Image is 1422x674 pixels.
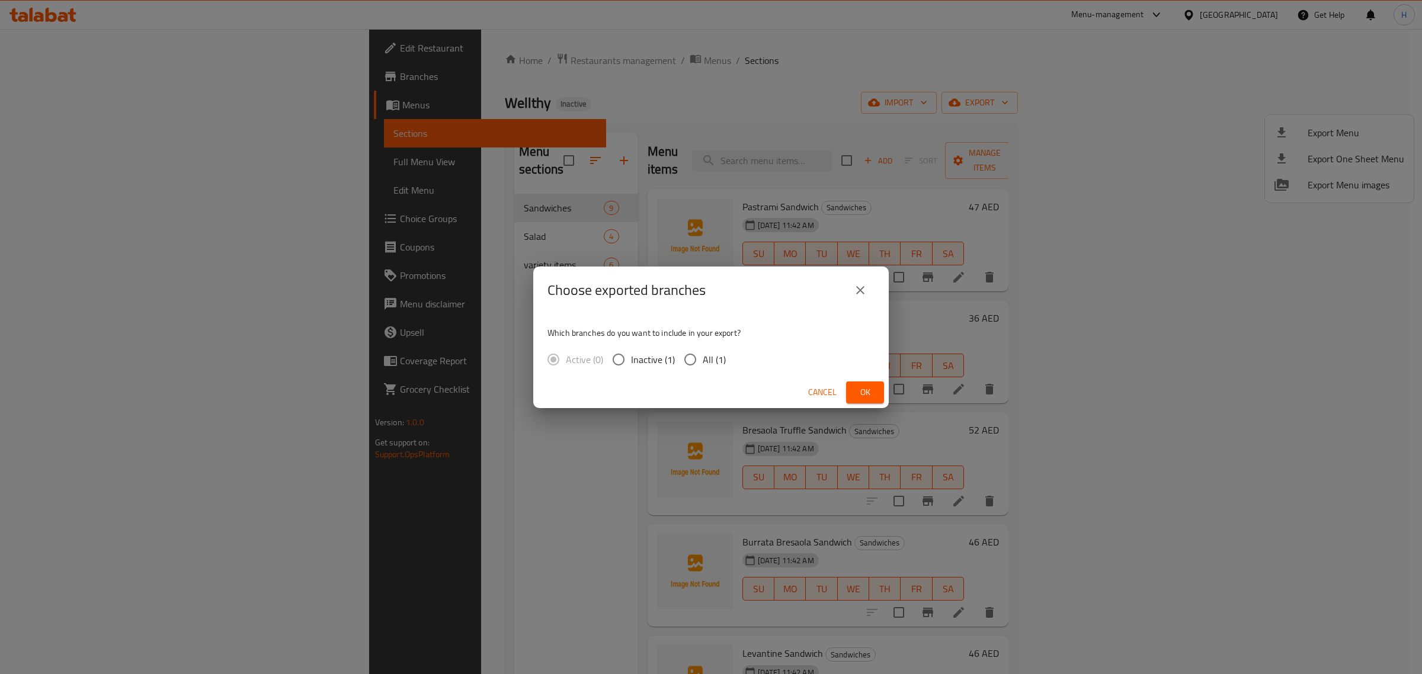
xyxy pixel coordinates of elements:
span: All (1) [703,352,726,367]
button: Cancel [803,381,841,403]
span: Active (0) [566,352,603,367]
button: Ok [846,381,884,403]
h2: Choose exported branches [547,281,706,300]
button: close [846,276,875,304]
span: Inactive (1) [631,352,675,367]
span: Ok [856,385,875,400]
p: Which branches do you want to include in your export? [547,327,875,339]
span: Cancel [808,385,837,400]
